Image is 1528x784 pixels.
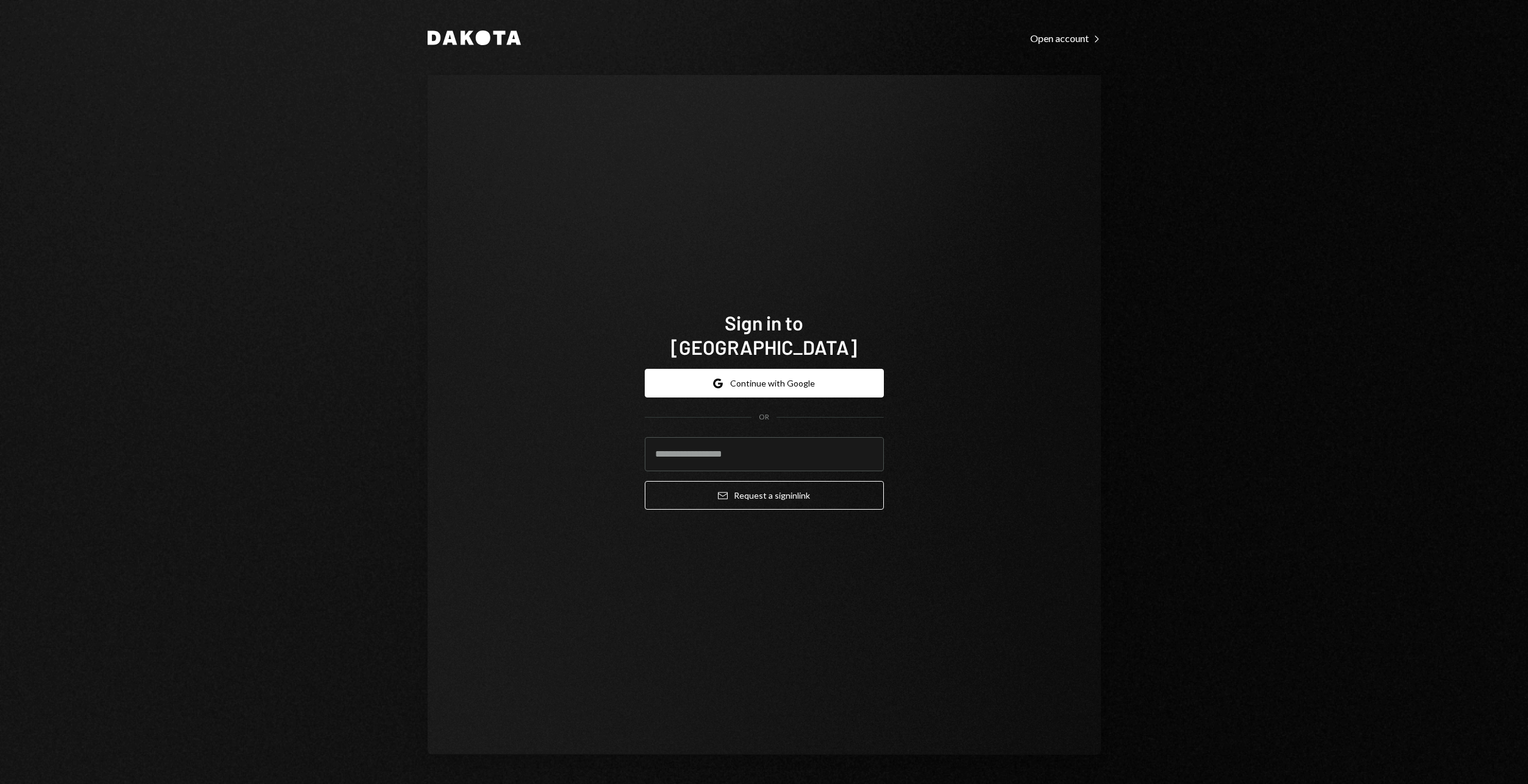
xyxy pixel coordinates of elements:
[1030,32,1101,45] div: Open account
[1030,31,1101,45] a: Open account
[645,369,884,397] button: Continue with Google
[645,310,884,359] h1: Sign in to [GEOGRAPHIC_DATA]
[645,481,884,510] button: Request a signinlink
[759,412,769,422] div: OR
